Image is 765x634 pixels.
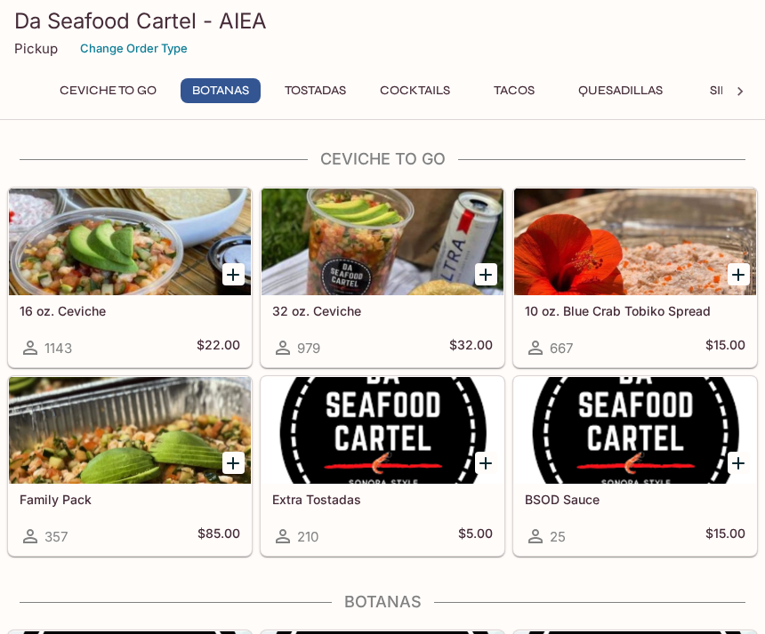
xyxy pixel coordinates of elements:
[20,492,240,507] h5: Family Pack
[550,340,573,357] span: 667
[197,526,240,547] h5: $85.00
[514,189,756,295] div: 10 oz. Blue Crab Tobiko Spread
[449,337,493,358] h5: $32.00
[20,303,240,318] h5: 16 oz. Ceviche
[272,492,493,507] h5: Extra Tostadas
[44,528,68,545] span: 357
[275,78,356,103] button: Tostadas
[7,149,758,169] h4: Ceviche To Go
[261,376,504,556] a: Extra Tostadas210$5.00
[705,526,745,547] h5: $15.00
[475,263,497,285] button: Add 32 oz. Ceviche
[14,40,58,57] p: Pickup
[181,78,261,103] button: Botanas
[8,376,252,556] a: Family Pack357$85.00
[525,303,745,318] h5: 10 oz. Blue Crab Tobiko Spread
[9,189,251,295] div: 16 oz. Ceviche
[550,528,566,545] span: 25
[728,263,750,285] button: Add 10 oz. Blue Crab Tobiko Spread
[513,188,757,367] a: 10 oz. Blue Crab Tobiko Spread667$15.00
[50,78,166,103] button: Ceviche To Go
[514,377,756,484] div: BSOD Sauce
[44,340,72,357] span: 1143
[705,337,745,358] h5: $15.00
[728,452,750,474] button: Add BSOD Sauce
[197,337,240,358] h5: $22.00
[262,377,503,484] div: Extra Tostadas
[8,188,252,367] a: 16 oz. Ceviche1143$22.00
[297,340,320,357] span: 979
[262,189,503,295] div: 32 oz. Ceviche
[272,303,493,318] h5: 32 oz. Ceviche
[525,492,745,507] h5: BSOD Sauce
[7,592,758,612] h4: Botanas
[474,78,554,103] button: Tacos
[458,526,493,547] h5: $5.00
[261,188,504,367] a: 32 oz. Ceviche979$32.00
[568,78,672,103] button: Quesadillas
[222,263,245,285] button: Add 16 oz. Ceviche
[222,452,245,474] button: Add Family Pack
[72,35,196,62] button: Change Order Type
[475,452,497,474] button: Add Extra Tostadas
[513,376,757,556] a: BSOD Sauce25$15.00
[9,377,251,484] div: Family Pack
[370,78,460,103] button: Cocktails
[297,528,318,545] span: 210
[14,7,751,35] h3: Da Seafood Cartel - AIEA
